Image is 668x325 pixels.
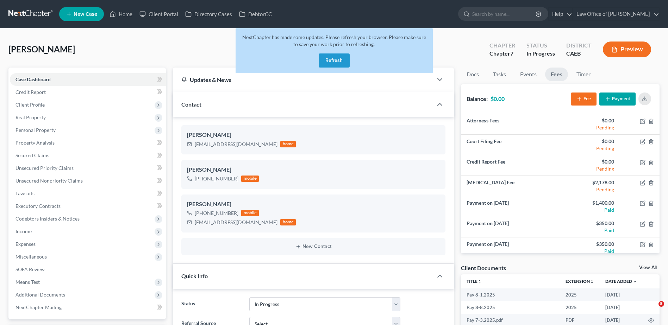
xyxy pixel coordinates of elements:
a: DebtorCC [236,8,275,20]
td: Credit Report Fee [461,155,560,176]
div: [PERSON_NAME] [187,131,440,139]
span: Property Analysis [15,140,55,146]
span: Real Property [15,114,46,120]
div: Pending [566,124,614,131]
td: Payment on [DATE] [461,217,560,237]
span: Case Dashboard [15,76,51,82]
a: Docs [461,68,485,81]
span: Quick Info [181,273,208,279]
a: SOFA Review [10,263,166,276]
div: Paid [566,227,614,234]
a: Events [514,68,542,81]
button: Refresh [319,53,350,68]
a: Date Added expand_more [605,279,637,284]
span: Unsecured Nonpriority Claims [15,178,83,184]
td: Payment on [DATE] [461,237,560,258]
a: Home [106,8,136,20]
div: $2,178.00 [566,179,614,186]
div: Updates & News [181,76,424,83]
a: Tasks [487,68,512,81]
a: Client Portal [136,8,182,20]
span: Executory Contracts [15,203,61,209]
td: [DATE] [600,288,643,301]
td: Pay 8-8.2025 [461,301,560,314]
span: Codebtors Insiders & Notices [15,216,80,222]
div: Pending [566,186,614,193]
a: Executory Contracts [10,200,166,212]
div: [PHONE_NUMBER] [195,175,238,182]
div: [EMAIL_ADDRESS][DOMAIN_NAME] [195,141,277,148]
span: [PERSON_NAME] [8,44,75,54]
div: Paid [566,206,614,214]
a: Unsecured Nonpriority Claims [10,174,166,187]
a: Unsecured Priority Claims [10,162,166,174]
div: $350.00 [566,220,614,227]
div: $1,400.00 [566,199,614,206]
a: Directory Cases [182,8,236,20]
td: [MEDICAL_DATA] Fee [461,176,560,196]
td: Payment on [DATE] [461,196,560,217]
div: mobile [241,176,259,182]
a: Case Dashboard [10,73,166,86]
span: Lawsuits [15,190,35,196]
div: $350.00 [566,241,614,248]
a: Timer [571,68,596,81]
strong: Balance: [467,95,488,102]
td: Court Filing Fee [461,135,560,155]
span: Miscellaneous [15,254,47,260]
label: Status [178,297,245,311]
div: Paid [566,248,614,255]
a: Lawsuits [10,187,166,200]
button: Preview [603,42,651,57]
span: Unsecured Priority Claims [15,165,74,171]
div: [PHONE_NUMBER] [195,210,238,217]
div: [PERSON_NAME] [187,166,440,174]
div: [PERSON_NAME] [187,200,440,209]
td: Attorneys Fees [461,114,560,135]
span: Credit Report [15,89,46,95]
button: Payment [599,93,636,106]
a: Titleunfold_more [467,279,482,284]
strong: $0.00 [491,95,505,102]
iframe: Intercom live chat [644,301,661,318]
div: $0.00 [566,117,614,124]
span: NextChapter Mailing [15,304,62,310]
div: [EMAIL_ADDRESS][DOMAIN_NAME] [195,219,277,226]
div: Client Documents [461,264,506,272]
span: SOFA Review [15,266,45,272]
td: Pay 8-1.2025 [461,288,560,301]
div: CAEB [566,50,592,58]
a: NextChapter Mailing [10,301,166,314]
span: Client Profile [15,102,45,108]
span: Personal Property [15,127,56,133]
td: 2025 [560,301,600,314]
i: unfold_more [477,280,482,284]
td: 2025 [560,288,600,301]
a: Credit Report [10,86,166,98]
div: $0.00 [566,158,614,165]
div: Pending [566,145,614,152]
a: View All [639,265,657,270]
span: 5 [658,301,664,307]
span: Contact [181,101,201,108]
td: [DATE] [600,301,643,314]
div: home [280,141,296,147]
a: Extensionunfold_more [566,279,594,284]
div: In Progress [526,50,555,58]
a: Help [549,8,572,20]
button: New Contact [187,244,440,249]
div: Chapter [489,42,515,50]
span: NextChapter has made some updates. Please refresh your browser. Please make sure to save your wor... [242,34,426,47]
span: Expenses [15,241,36,247]
div: Chapter [489,50,515,58]
a: Fees [545,68,568,81]
span: 7 [510,50,513,57]
a: Property Analysis [10,136,166,149]
div: $0.00 [566,138,614,145]
span: Income [15,228,32,234]
a: Law Office of [PERSON_NAME] [573,8,659,20]
div: mobile [241,210,259,216]
span: New Case [74,12,97,17]
button: Fee [571,93,597,106]
div: Pending [566,165,614,172]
